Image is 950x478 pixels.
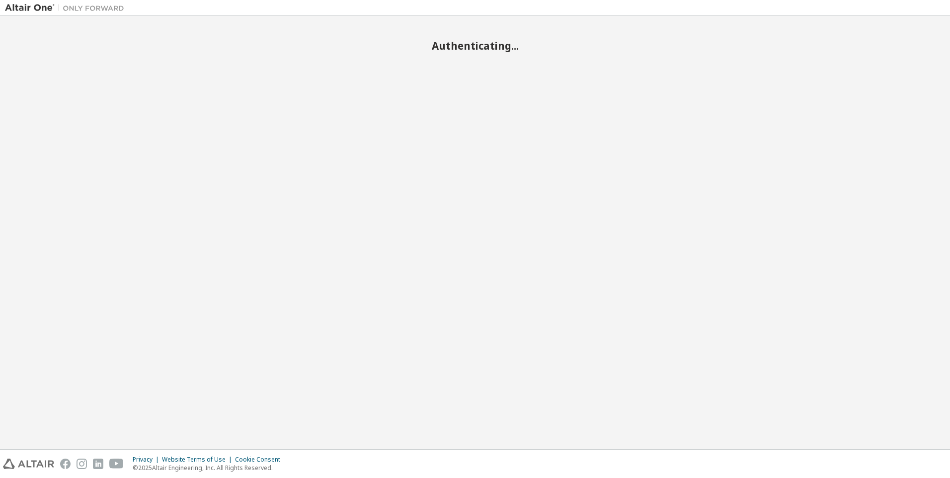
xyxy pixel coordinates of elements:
[133,464,286,472] p: © 2025 Altair Engineering, Inc. All Rights Reserved.
[60,459,71,469] img: facebook.svg
[93,459,103,469] img: linkedin.svg
[133,456,162,464] div: Privacy
[77,459,87,469] img: instagram.svg
[5,3,129,13] img: Altair One
[162,456,235,464] div: Website Terms of Use
[109,459,124,469] img: youtube.svg
[5,39,945,52] h2: Authenticating...
[3,459,54,469] img: altair_logo.svg
[235,456,286,464] div: Cookie Consent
